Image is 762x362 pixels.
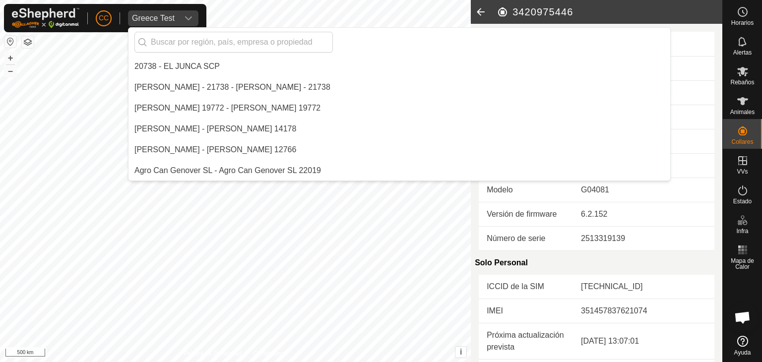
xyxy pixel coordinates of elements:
button: Restablecer Mapa [4,36,16,48]
input: Buscar por región, país, empresa o propiedad [134,32,333,53]
div: [PERSON_NAME] 19772 - [PERSON_NAME] 19772 [134,102,320,114]
td: IMEI [479,299,573,323]
a: Política de Privacidad [184,349,241,358]
div: [PERSON_NAME] - [PERSON_NAME] 14178 [134,123,296,135]
span: Animales [730,109,755,115]
td: Versión de firmware [479,202,573,226]
div: Greece Test [132,14,175,22]
td: Próxima actualización prevista [479,323,573,359]
td: ICCID de la SIM [479,275,573,299]
td: [TECHNICAL_ID] [573,275,714,299]
td: [DATE] 13:07:01 [573,323,714,359]
span: Collares [731,139,753,145]
td: Modelo [479,178,573,202]
td: 351457837621074 [573,299,714,323]
div: 2513319139 [581,233,706,244]
div: Agro Can Genover SL - Agro Can Genover SL 22019 [134,165,321,177]
div: [PERSON_NAME] - [PERSON_NAME] 12766 [134,144,296,156]
span: VVs [737,169,748,175]
a: Ayuda [723,332,762,360]
span: Estado [733,198,752,204]
div: Chat abierto [728,302,758,332]
button: + [4,52,16,64]
h2: 3420975446 [497,6,722,18]
button: i [455,347,466,358]
span: Greece Test [128,10,179,26]
span: i [460,348,462,356]
span: Alertas [733,50,752,56]
div: 6.2.152 [581,208,706,220]
li: Aaron Rull Dealbert - 21738 [128,77,670,97]
div: dropdown trigger [179,10,198,26]
button: Capas del Mapa [22,36,34,48]
td: Número de serie [479,226,573,250]
li: EL JUNCA SCP [128,57,670,76]
span: Horarios [731,20,754,26]
div: 20738 - EL JUNCA SCP [134,60,220,72]
div: Solo Personal [475,251,714,275]
span: Infra [736,228,748,234]
span: Ayuda [734,350,751,356]
a: Contáctenos [254,349,287,358]
li: Adelina Garcia Garcia 14178 [128,119,670,139]
button: – [4,65,16,77]
div: [PERSON_NAME] - 21738 - [PERSON_NAME] - 21738 [134,81,330,93]
li: Adrian Abad Martin 12766 [128,140,670,160]
li: Agro Can Genover SL 22019 [128,161,670,181]
div: G04081 [581,184,706,196]
img: Logo Gallagher [12,8,79,28]
span: CC [99,13,109,23]
li: Abel Lopez Crespo 19772 [128,98,670,118]
span: Mapa de Calor [725,258,760,270]
span: Rebaños [730,79,754,85]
